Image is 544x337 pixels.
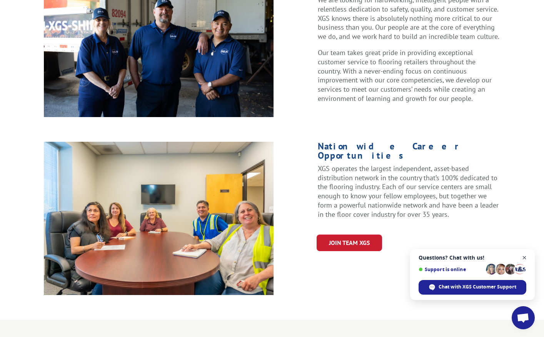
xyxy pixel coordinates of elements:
[512,306,535,329] a: Open chat
[419,255,526,261] span: Questions? Chat with us!
[318,48,500,103] p: Our team takes great pride in providing exceptional customer service to flooring retailers throug...
[419,267,483,272] span: Support is online
[317,235,382,251] a: Join Team XGS
[318,140,461,161] span: Nationwide Career Opportunities
[439,283,516,290] span: Chat with XGS Customer Support
[318,164,500,219] p: XGS operates the largest independent, asset-based distribution network in the country that’s 100%...
[419,280,526,295] span: Chat with XGS Customer Support
[44,142,274,295] img: Chino_Shoot_Selects32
